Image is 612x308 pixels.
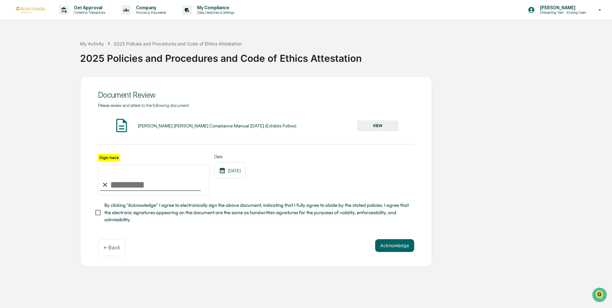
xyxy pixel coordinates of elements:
[80,47,609,64] div: 2025 Policies and Procedures and Code of Ethics Attestation
[114,118,130,134] img: Document Icon
[214,162,246,179] div: [DATE]
[22,49,105,55] div: Start new chat
[69,5,109,10] p: Get Approval
[98,103,190,108] span: Please review and attest to the following document.
[13,93,40,99] span: Data Lookup
[131,5,169,10] p: Company
[214,154,246,159] label: Date
[535,5,589,10] p: [PERSON_NAME]
[192,10,238,15] p: Data, Deadlines & Settings
[592,287,609,304] iframe: Open customer support
[46,81,52,86] div: 🗄️
[4,90,43,102] a: 🔎Data Lookup
[45,108,77,113] a: Powered byPylon
[80,41,104,46] div: My Activity
[6,93,12,99] div: 🔎
[69,10,109,15] p: Content & Transactions
[357,120,399,131] button: VIEW
[4,78,44,90] a: 🖐️Preclearance
[103,245,120,251] p: ← Back
[138,123,296,128] div: [PERSON_NAME] [PERSON_NAME] Compliance Manual [DATE] (Exhibits Follow)
[98,154,120,161] label: Sign here
[15,7,46,13] img: logo
[98,90,414,100] div: Document Review
[6,81,12,86] div: 🖐️
[53,81,79,87] span: Attestations
[109,51,117,59] button: Start new chat
[131,10,169,15] p: Policies & Documents
[114,41,242,46] div: 2025 Policies and Procedures and Code of Ethics Attestation
[535,10,589,15] p: Onboarding Task - Existing Users
[375,239,414,252] button: Acknowledge
[22,55,81,61] div: We're available if you need us!
[6,49,18,61] img: 1746055101610-c473b297-6a78-478c-a979-82029cc54cd1
[104,202,409,223] span: By clicking "Acknowledge" I agree to electronically sign the above document, indicating that I fu...
[6,13,117,24] p: How can we help?
[44,78,82,90] a: 🗄️Attestations
[192,5,238,10] p: My Compliance
[13,81,41,87] span: Preclearance
[64,109,77,113] span: Pylon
